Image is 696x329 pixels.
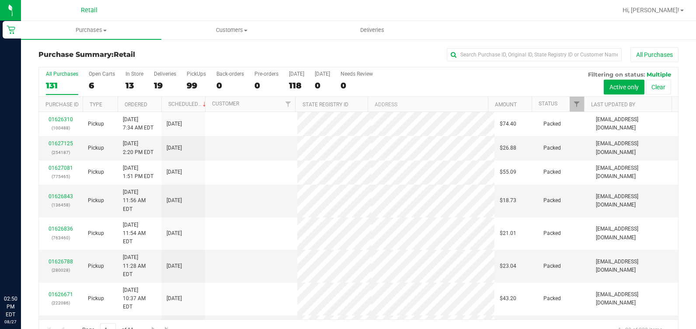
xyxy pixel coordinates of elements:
[254,71,278,77] div: Pre-orders
[167,120,182,128] span: [DATE]
[123,140,153,156] span: [DATE] 2:20 PM EDT
[216,80,244,91] div: 0
[348,26,396,34] span: Deliveries
[154,80,176,91] div: 19
[543,196,561,205] span: Packed
[500,144,516,152] span: $26.88
[88,120,104,128] span: Pickup
[49,259,73,265] a: 01626788
[281,97,295,112] a: Filter
[49,165,73,171] a: 01627081
[44,234,77,242] p: (763460)
[44,124,77,132] p: (100488)
[500,294,516,303] span: $43.20
[167,196,182,205] span: [DATE]
[604,80,644,94] button: Active only
[495,101,517,108] a: Amount
[543,144,561,152] span: Packed
[647,71,671,78] span: Multiple
[161,21,302,39] a: Customers
[570,97,584,112] a: Filter
[123,164,153,181] span: [DATE] 1:51 PM EDT
[341,71,373,77] div: Needs Review
[254,80,278,91] div: 0
[123,286,156,311] span: [DATE] 10:37 AM EDT
[123,253,156,279] span: [DATE] 11:28 AM EDT
[500,120,516,128] span: $74.40
[187,80,206,91] div: 99
[187,71,206,77] div: PickUps
[88,262,104,270] span: Pickup
[7,25,15,34] inline-svg: Retail
[596,225,673,241] span: [EMAIL_ADDRESS][DOMAIN_NAME]
[123,115,153,132] span: [DATE] 7:34 AM EDT
[44,172,77,181] p: (775465)
[630,47,679,62] button: All Purchases
[49,226,73,232] a: 01626836
[543,120,561,128] span: Packed
[88,144,104,152] span: Pickup
[543,229,561,238] span: Packed
[4,295,17,318] p: 02:50 PM EDT
[44,299,77,307] p: (222086)
[167,168,182,176] span: [DATE]
[167,262,182,270] span: [DATE]
[49,140,73,147] a: 01627125
[49,193,73,199] a: 01626843
[216,71,244,77] div: Back-orders
[596,164,673,181] span: [EMAIL_ADDRESS][DOMAIN_NAME]
[289,80,304,91] div: 118
[81,7,97,14] span: Retail
[500,196,516,205] span: $18.73
[289,71,304,77] div: [DATE]
[168,101,208,107] a: Scheduled
[539,101,557,107] a: Status
[46,80,78,91] div: 131
[89,71,115,77] div: Open Carts
[4,318,17,325] p: 08/27
[596,290,673,307] span: [EMAIL_ADDRESS][DOMAIN_NAME]
[49,291,73,297] a: 01626671
[302,21,442,39] a: Deliveries
[315,80,330,91] div: 0
[596,258,673,274] span: [EMAIL_ADDRESS][DOMAIN_NAME]
[623,7,679,14] span: Hi, [PERSON_NAME]!
[315,71,330,77] div: [DATE]
[341,80,373,91] div: 0
[596,192,673,209] span: [EMAIL_ADDRESS][DOMAIN_NAME]
[89,80,115,91] div: 6
[646,80,671,94] button: Clear
[368,97,488,112] th: Address
[154,71,176,77] div: Deliveries
[162,26,301,34] span: Customers
[90,101,102,108] a: Type
[543,262,561,270] span: Packed
[303,101,348,108] a: State Registry ID
[38,51,252,59] h3: Purchase Summary:
[88,196,104,205] span: Pickup
[167,229,182,238] span: [DATE]
[125,80,143,91] div: 13
[88,294,104,303] span: Pickup
[44,266,77,274] p: (280028)
[45,101,79,108] a: Purchase ID
[212,101,239,107] a: Customer
[44,201,77,209] p: (136458)
[447,48,622,61] input: Search Purchase ID, Original ID, State Registry ID or Customer Name...
[21,21,161,39] a: Purchases
[88,168,104,176] span: Pickup
[167,144,182,152] span: [DATE]
[125,101,147,108] a: Ordered
[543,168,561,176] span: Packed
[500,229,516,238] span: $21.01
[543,294,561,303] span: Packed
[88,229,104,238] span: Pickup
[125,71,143,77] div: In Store
[596,140,673,156] span: [EMAIL_ADDRESS][DOMAIN_NAME]
[500,168,516,176] span: $55.09
[596,115,673,132] span: [EMAIL_ADDRESS][DOMAIN_NAME]
[21,26,161,34] span: Purchases
[44,148,77,157] p: (254187)
[9,259,35,285] iframe: Resource center
[26,258,36,268] iframe: Resource center unread badge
